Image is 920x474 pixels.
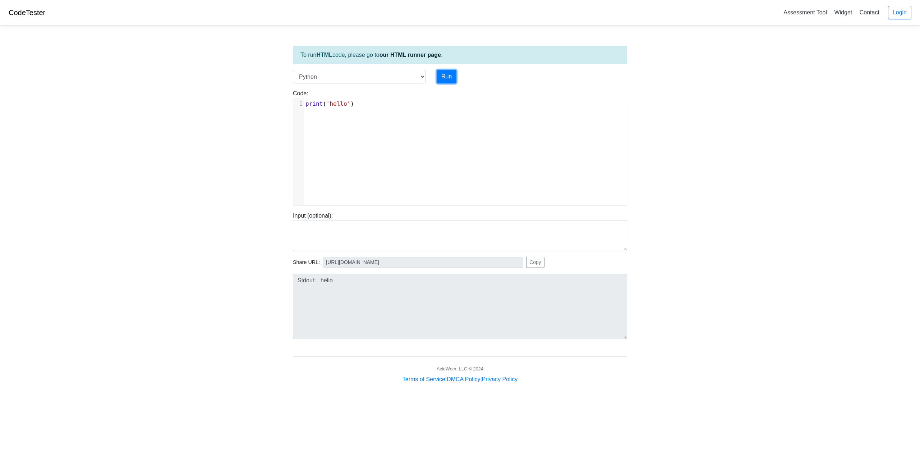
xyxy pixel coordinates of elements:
[402,375,517,384] div: | |
[482,376,518,382] a: Privacy Policy
[287,211,632,251] div: Input (optional):
[402,376,445,382] a: Terms of Service
[379,52,441,58] a: our HTML runner page
[305,100,354,107] span: ( )
[9,9,45,17] a: CodeTester
[781,6,830,18] a: Assessment Tool
[447,376,480,382] a: DMCA Policy
[293,259,320,266] span: Share URL:
[293,46,627,64] div: To run code, please go to .
[326,100,350,107] span: 'hello'
[437,70,456,83] button: Run
[305,100,323,107] span: print
[831,6,855,18] a: Widget
[857,6,882,18] a: Contact
[526,257,544,268] button: Copy
[316,52,332,58] strong: HTML
[437,365,483,372] div: AcidWorx, LLC © 2024
[323,257,523,268] input: No share available yet
[287,89,632,206] div: Code:
[888,6,911,19] a: Login
[293,100,304,108] div: 1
